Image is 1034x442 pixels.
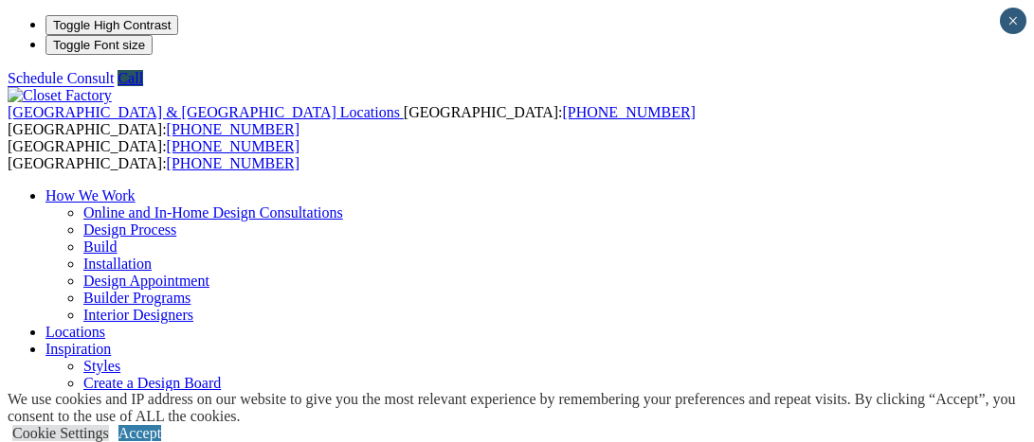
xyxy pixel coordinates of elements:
[8,138,299,171] span: [GEOGRAPHIC_DATA]: [GEOGRAPHIC_DATA]:
[562,104,695,120] a: [PHONE_NUMBER]
[83,239,118,255] a: Build
[53,18,171,32] span: Toggle High Contrast
[83,221,176,238] a: Design Process
[167,121,299,137] a: [PHONE_NUMBER]
[45,324,105,340] a: Locations
[12,425,109,441] a: Cookie Settings
[8,70,114,86] a: Schedule Consult
[1000,8,1026,34] button: Close
[118,425,161,441] a: Accept
[83,307,193,323] a: Interior Designers
[83,256,152,272] a: Installation
[45,35,153,55] button: Toggle Font size
[83,375,221,391] a: Create a Design Board
[45,15,178,35] button: Toggle High Contrast
[167,138,299,154] a: [PHONE_NUMBER]
[53,38,145,52] span: Toggle Font size
[45,341,111,357] a: Inspiration
[8,391,1034,425] div: We use cookies and IP address on our website to give you the most relevant experience by remember...
[45,187,136,203] a: How We Work
[8,104,696,137] span: [GEOGRAPHIC_DATA]: [GEOGRAPHIC_DATA]:
[83,273,209,289] a: Design Appointment
[167,155,299,171] a: [PHONE_NUMBER]
[8,104,400,120] span: [GEOGRAPHIC_DATA] & [GEOGRAPHIC_DATA] Locations
[83,204,343,221] a: Online and In-Home Design Consultations
[83,358,120,374] a: Styles
[118,70,143,86] a: Call
[8,104,404,120] a: [GEOGRAPHIC_DATA] & [GEOGRAPHIC_DATA] Locations
[8,87,112,104] img: Closet Factory
[83,290,190,306] a: Builder Programs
